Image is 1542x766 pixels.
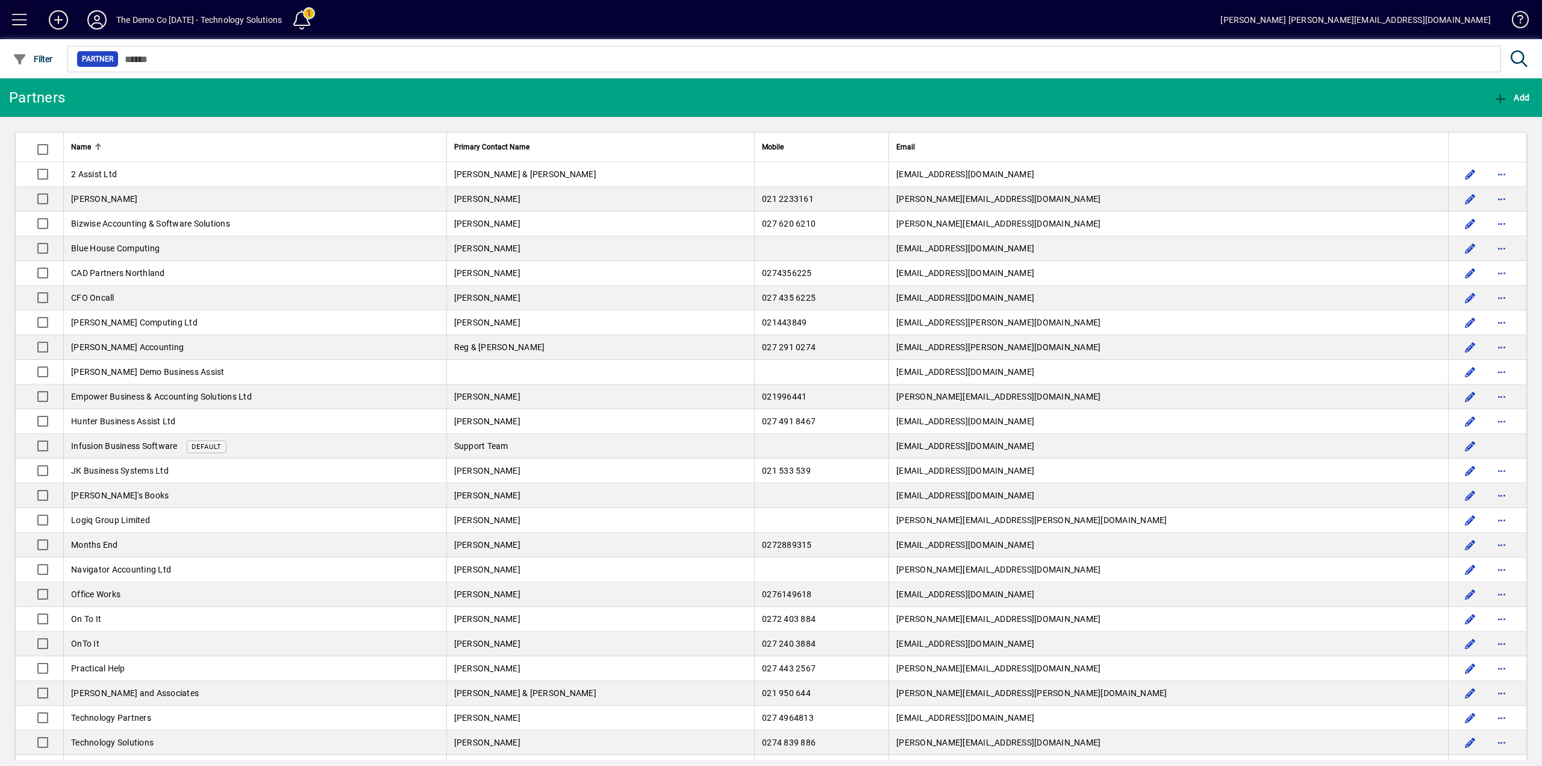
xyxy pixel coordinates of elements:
[1492,412,1511,431] button: More options
[82,53,113,65] span: Partner
[896,614,1100,624] span: [PERSON_NAME][EMAIL_ADDRESS][DOMAIN_NAME]
[78,9,116,31] button: Profile
[1503,2,1527,42] a: Knowledge Base
[1461,510,1480,530] button: Edit
[1492,486,1511,505] button: More options
[454,639,520,648] span: [PERSON_NAME]
[896,639,1034,648] span: [EMAIL_ADDRESS][DOMAIN_NAME]
[1492,535,1511,554] button: More options
[1461,733,1480,752] button: Edit
[9,88,65,107] div: Partners
[116,10,282,30] div: The Demo Co [DATE] - Technology Solutions
[71,565,171,574] span: Navigator Accounting Ltd
[762,342,816,352] span: 027 291 0274
[71,688,199,698] span: [PERSON_NAME] and Associates
[1492,510,1511,530] button: More options
[762,416,816,426] span: 027 491 8467
[896,540,1034,550] span: [EMAIL_ADDRESS][DOMAIN_NAME]
[1461,535,1480,554] button: Edit
[454,491,520,500] span: [PERSON_NAME]
[762,140,881,154] div: Mobile
[762,293,816,303] span: 027 435 6225
[1461,585,1480,604] button: Edit
[1461,214,1480,233] button: Edit
[762,318,807,327] span: 021443849
[71,416,176,426] span: Hunter Business Assist Ltd
[454,392,520,401] span: [PERSON_NAME]
[1461,461,1480,480] button: Edit
[896,140,915,154] span: Email
[896,318,1100,327] span: [EMAIL_ADDRESS][PERSON_NAME][DOMAIN_NAME]
[896,466,1034,476] span: [EMAIL_ADDRESS][DOMAIN_NAME]
[1492,214,1511,233] button: More options
[896,416,1034,426] span: [EMAIL_ADDRESS][DOMAIN_NAME]
[10,48,56,70] button: Filter
[13,54,53,64] span: Filter
[454,515,520,525] span: [PERSON_NAME]
[1492,683,1511,703] button: More options
[454,140,747,154] div: Primary Contact Name
[454,589,520,599] span: [PERSON_NAME]
[454,713,520,723] span: [PERSON_NAME]
[1461,659,1480,678] button: Edit
[71,738,154,747] span: Technology Solutions
[1461,609,1480,629] button: Edit
[1220,10,1491,30] div: [PERSON_NAME] [PERSON_NAME][EMAIL_ADDRESS][DOMAIN_NAME]
[71,713,151,723] span: Technology Partners
[1492,560,1511,579] button: More options
[71,392,252,401] span: Empower Business & Accounting Solutions Ltd
[1461,362,1480,381] button: Edit
[762,738,816,747] span: 0274 839 886
[454,688,596,698] span: [PERSON_NAME] & [PERSON_NAME]
[1461,634,1480,653] button: Edit
[1461,486,1480,505] button: Edit
[762,639,816,648] span: 027 240 3884
[1461,412,1480,431] button: Edit
[896,367,1034,377] span: [EMAIL_ADDRESS][DOMAIN_NAME]
[896,664,1100,673] span: [PERSON_NAME][EMAIL_ADDRESS][DOMAIN_NAME]
[896,243,1034,253] span: [EMAIL_ADDRESS][DOMAIN_NAME]
[1492,239,1511,258] button: More options
[1492,387,1511,406] button: More options
[454,169,596,179] span: [PERSON_NAME] & [PERSON_NAME]
[454,268,520,278] span: [PERSON_NAME]
[454,466,520,476] span: [PERSON_NAME]
[454,293,520,303] span: [PERSON_NAME]
[896,169,1034,179] span: [EMAIL_ADDRESS][DOMAIN_NAME]
[454,416,520,426] span: [PERSON_NAME]
[454,441,508,451] span: Support Team
[454,565,520,574] span: [PERSON_NAME]
[1492,337,1511,357] button: More options
[71,243,160,253] span: Blue House Computing
[896,268,1034,278] span: [EMAIL_ADDRESS][DOMAIN_NAME]
[1461,436,1480,456] button: Edit
[896,219,1100,228] span: [PERSON_NAME][EMAIL_ADDRESS][DOMAIN_NAME]
[71,515,150,525] span: Logiq Group Limited
[896,140,1441,154] div: Email
[1461,288,1480,307] button: Edit
[1492,165,1511,184] button: More options
[762,140,784,154] span: Mobile
[454,738,520,747] span: [PERSON_NAME]
[71,589,120,599] span: Office Works
[896,293,1034,303] span: [EMAIL_ADDRESS][DOMAIN_NAME]
[71,342,184,352] span: [PERSON_NAME] Accounting
[71,367,225,377] span: [PERSON_NAME] Demo Business Assist
[192,443,222,451] span: Default
[454,243,520,253] span: [PERSON_NAME]
[1492,288,1511,307] button: More options
[454,219,520,228] span: [PERSON_NAME]
[454,140,529,154] span: Primary Contact Name
[1461,263,1480,283] button: Edit
[762,219,816,228] span: 027 620 6210
[1461,189,1480,209] button: Edit
[1492,609,1511,629] button: More options
[762,713,814,723] span: 027 4964813
[1492,313,1511,332] button: More options
[896,515,1167,525] span: [PERSON_NAME][EMAIL_ADDRESS][PERSON_NAME][DOMAIN_NAME]
[454,318,520,327] span: [PERSON_NAME]
[71,318,198,327] span: [PERSON_NAME] Computing Ltd
[71,140,91,154] span: Name
[454,540,520,550] span: [PERSON_NAME]
[71,466,169,476] span: JK Business Systems Ltd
